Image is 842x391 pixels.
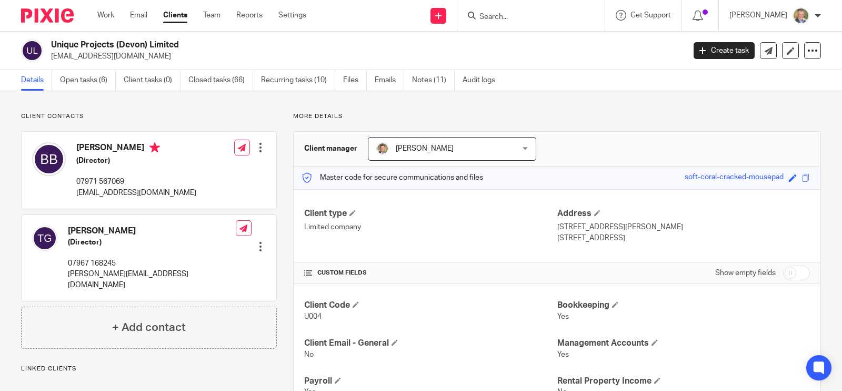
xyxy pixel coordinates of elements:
img: Pixie [21,8,74,23]
h5: (Director) [76,155,196,166]
p: [EMAIL_ADDRESS][DOMAIN_NAME] [51,51,678,62]
h2: Unique Projects (Devon) Limited [51,40,553,51]
img: High%20Res%20Andrew%20Price%20Accountants_Poppy%20Jakes%20photography-1118.jpg [376,142,389,155]
h4: Client Email - General [304,338,557,349]
p: [STREET_ADDRESS][PERSON_NAME] [557,222,810,232]
p: More details [293,112,821,121]
h4: Rental Property Income [557,376,810,387]
a: Recurring tasks (10) [261,70,335,91]
div: soft-coral-cracked-mousepad [685,172,784,184]
h5: (Director) [68,237,236,248]
p: Master code for secure communications and files [302,172,483,183]
p: [PERSON_NAME] [729,10,787,21]
h4: + Add contact [112,319,186,336]
span: Get Support [630,12,671,19]
a: Emails [375,70,404,91]
h4: [PERSON_NAME] [76,142,196,155]
label: Show empty fields [715,268,776,278]
h4: Address [557,208,810,219]
p: Limited company [304,222,557,232]
p: Linked clients [21,365,277,373]
a: Notes (11) [412,70,455,91]
h4: CUSTOM FIELDS [304,269,557,277]
a: Audit logs [463,70,503,91]
span: U004 [304,313,322,320]
p: Client contacts [21,112,277,121]
a: Closed tasks (66) [188,70,253,91]
span: Yes [557,351,569,358]
a: Details [21,70,52,91]
span: [PERSON_NAME] [396,145,454,152]
img: svg%3E [32,226,57,251]
a: Client tasks (0) [124,70,181,91]
i: Primary [149,142,160,153]
h4: Bookkeeping [557,300,810,311]
a: Reports [236,10,263,21]
p: 07971 567069 [76,177,196,187]
span: Yes [557,313,569,320]
a: Email [130,10,147,21]
p: [EMAIL_ADDRESS][DOMAIN_NAME] [76,188,196,198]
h4: Payroll [304,376,557,387]
a: Clients [163,10,187,21]
p: [PERSON_NAME][EMAIL_ADDRESS][DOMAIN_NAME] [68,269,236,290]
img: svg%3E [32,142,66,176]
a: Open tasks (6) [60,70,116,91]
h4: [PERSON_NAME] [68,226,236,237]
p: 07967 168245 [68,258,236,269]
p: [STREET_ADDRESS] [557,233,810,243]
img: svg%3E [21,40,43,62]
h3: Client manager [304,143,357,154]
h4: Client type [304,208,557,219]
span: No [304,351,314,358]
h4: Client Code [304,300,557,311]
a: Work [97,10,114,21]
a: Settings [278,10,306,21]
a: Files [343,70,367,91]
a: Team [203,10,220,21]
img: High%20Res%20Andrew%20Price%20Accountants_Poppy%20Jakes%20photography-1109.jpg [793,7,809,24]
h4: Management Accounts [557,338,810,349]
input: Search [478,13,573,22]
a: Create task [694,42,755,59]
